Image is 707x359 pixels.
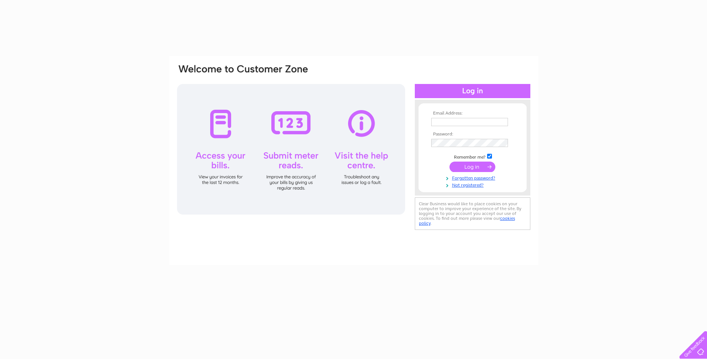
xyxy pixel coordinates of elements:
[415,197,530,230] div: Clear Business would like to place cookies on your computer to improve your experience of the sit...
[431,181,516,188] a: Not registered?
[449,162,495,172] input: Submit
[429,111,516,116] th: Email Address:
[431,174,516,181] a: Forgotten password?
[429,132,516,137] th: Password:
[419,216,515,226] a: cookies policy
[429,153,516,160] td: Remember me?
